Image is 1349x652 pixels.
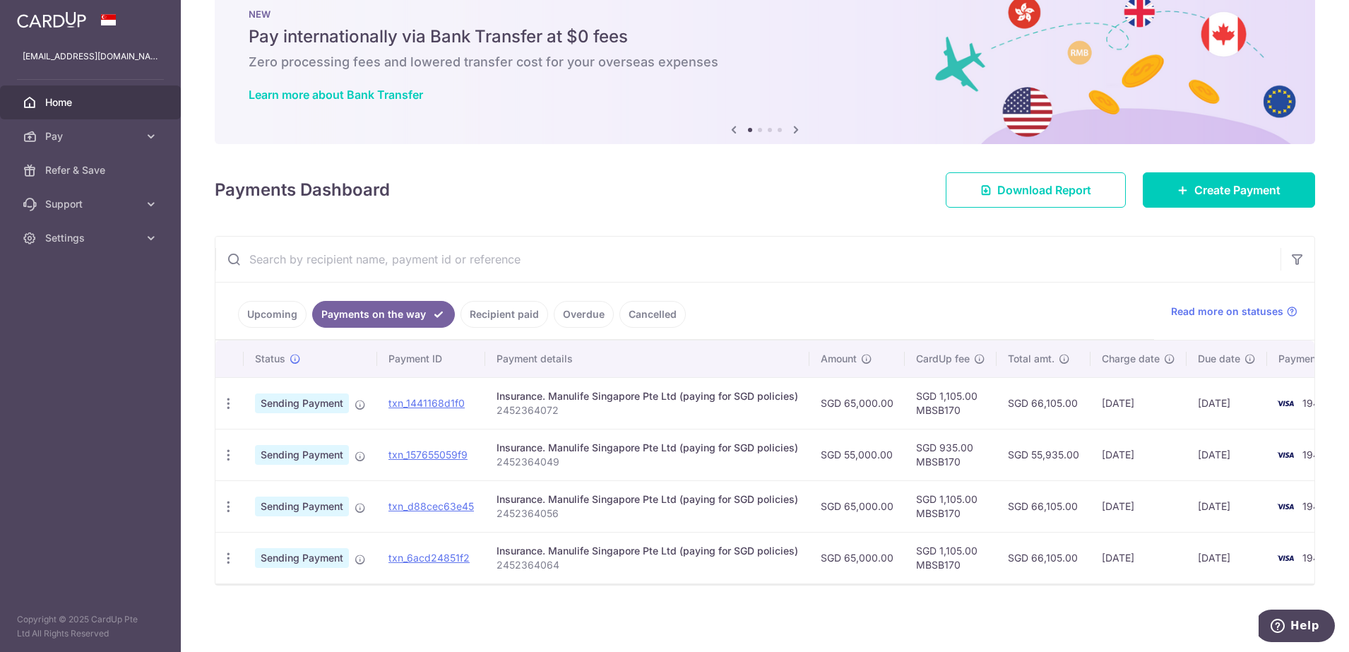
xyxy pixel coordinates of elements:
[255,445,349,465] span: Sending Payment
[1187,532,1267,583] td: [DATE]
[45,129,138,143] span: Pay
[1302,500,1326,512] span: 1943
[997,532,1091,583] td: SGD 66,105.00
[255,352,285,366] span: Status
[312,301,455,328] a: Payments on the way
[255,393,349,413] span: Sending Payment
[997,480,1091,532] td: SGD 66,105.00
[1187,429,1267,480] td: [DATE]
[1091,377,1187,429] td: [DATE]
[809,480,905,532] td: SGD 65,000.00
[1091,532,1187,583] td: [DATE]
[485,340,809,377] th: Payment details
[255,548,349,568] span: Sending Payment
[1102,352,1160,366] span: Charge date
[905,429,997,480] td: SGD 935.00 MBSB170
[497,455,798,469] p: 2452364049
[388,500,474,512] a: txn_d88cec63e45
[249,54,1281,71] h6: Zero processing fees and lowered transfer cost for your overseas expenses
[388,397,465,409] a: txn_1441168d1f0
[619,301,686,328] a: Cancelled
[23,49,158,64] p: [EMAIL_ADDRESS][DOMAIN_NAME]
[1259,610,1335,645] iframe: Opens a widget where you can find more information
[238,301,307,328] a: Upcoming
[1271,498,1300,515] img: Bank Card
[1271,395,1300,412] img: Bank Card
[1302,449,1326,461] span: 1943
[946,172,1126,208] a: Download Report
[388,449,468,461] a: txn_157655059f9
[1143,172,1315,208] a: Create Payment
[249,8,1281,20] p: NEW
[809,377,905,429] td: SGD 65,000.00
[1302,397,1326,409] span: 1943
[1198,352,1240,366] span: Due date
[809,429,905,480] td: SGD 55,000.00
[17,11,86,28] img: CardUp
[554,301,614,328] a: Overdue
[1302,552,1326,564] span: 1943
[249,88,423,102] a: Learn more about Bank Transfer
[497,403,798,417] p: 2452364072
[255,497,349,516] span: Sending Payment
[1187,480,1267,532] td: [DATE]
[215,237,1280,282] input: Search by recipient name, payment id or reference
[249,25,1281,48] h5: Pay internationally via Bank Transfer at $0 fees
[497,506,798,521] p: 2452364056
[460,301,548,328] a: Recipient paid
[997,429,1091,480] td: SGD 55,935.00
[215,177,390,203] h4: Payments Dashboard
[377,340,485,377] th: Payment ID
[997,182,1091,198] span: Download Report
[497,544,798,558] div: Insurance. Manulife Singapore Pte Ltd (paying for SGD policies)
[821,352,857,366] span: Amount
[1091,429,1187,480] td: [DATE]
[1271,550,1300,567] img: Bank Card
[905,532,997,583] td: SGD 1,105.00 MBSB170
[916,352,970,366] span: CardUp fee
[1271,446,1300,463] img: Bank Card
[45,163,138,177] span: Refer & Save
[1171,304,1283,319] span: Read more on statuses
[388,552,470,564] a: txn_6acd24851f2
[497,441,798,455] div: Insurance. Manulife Singapore Pte Ltd (paying for SGD policies)
[497,389,798,403] div: Insurance. Manulife Singapore Pte Ltd (paying for SGD policies)
[45,197,138,211] span: Support
[1194,182,1280,198] span: Create Payment
[497,558,798,572] p: 2452364064
[1091,480,1187,532] td: [DATE]
[497,492,798,506] div: Insurance. Manulife Singapore Pte Ltd (paying for SGD policies)
[1008,352,1054,366] span: Total amt.
[1187,377,1267,429] td: [DATE]
[997,377,1091,429] td: SGD 66,105.00
[1171,304,1297,319] a: Read more on statuses
[45,231,138,245] span: Settings
[905,480,997,532] td: SGD 1,105.00 MBSB170
[45,95,138,109] span: Home
[809,532,905,583] td: SGD 65,000.00
[905,377,997,429] td: SGD 1,105.00 MBSB170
